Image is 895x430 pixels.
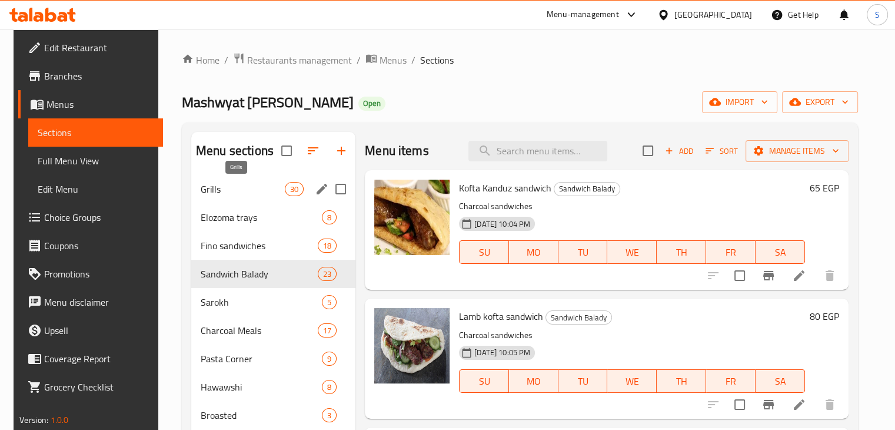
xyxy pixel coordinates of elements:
[182,53,219,67] a: Home
[322,297,336,308] span: 5
[44,41,154,55] span: Edit Restaurant
[816,262,844,290] button: delete
[38,125,154,140] span: Sections
[746,140,849,162] button: Manage items
[792,269,806,283] a: Edit menu item
[322,212,336,223] span: 8
[233,52,352,68] a: Restaurants management
[201,239,318,253] span: Fino sandwiches
[468,141,607,161] input: search
[38,182,154,196] span: Edit Menu
[44,210,154,224] span: Choice Groups
[509,240,558,264] button: MO
[711,373,751,390] span: FR
[660,142,698,160] button: Add
[196,142,274,160] h2: Menu sections
[44,323,154,338] span: Upsell
[459,307,543,325] span: Lamb kofta sandwich
[374,308,450,383] img: Lamb kofta sandwich
[46,97,154,111] span: Menus
[191,316,355,345] div: Charcoal Meals17
[470,347,535,358] span: [DATE] 10:05 PM
[545,310,612,325] div: Sandwich Balady
[782,91,858,113] button: export
[380,53,407,67] span: Menus
[459,240,509,264] button: SU
[247,53,352,67] span: Restaurants management
[322,380,337,394] div: items
[657,369,706,393] button: TH
[755,144,839,158] span: Manage items
[706,369,756,393] button: FR
[318,325,336,336] span: 17
[547,8,619,22] div: Menu-management
[285,182,304,196] div: items
[38,154,154,168] span: Full Menu View
[322,408,337,422] div: items
[18,373,163,401] a: Grocery Checklist
[727,263,752,288] span: Select to update
[760,373,800,390] span: SA
[44,295,154,309] span: Menu disclaimer
[702,91,777,113] button: import
[18,260,163,288] a: Promotions
[44,69,154,83] span: Branches
[706,240,756,264] button: FR
[18,62,163,90] a: Branches
[464,373,504,390] span: SU
[760,244,800,261] span: SA
[791,95,849,110] span: export
[18,90,163,118] a: Menus
[698,142,746,160] span: Sort items
[191,203,355,231] div: Elozoma trays8
[201,352,322,366] span: Pasta Corner
[756,369,805,393] button: SA
[201,323,318,338] div: Charcoal Meals
[546,311,611,325] span: Sandwich Balady
[711,95,768,110] span: import
[792,398,806,412] a: Edit menu item
[563,244,603,261] span: TU
[612,373,652,390] span: WE
[514,244,554,261] span: MO
[420,53,454,67] span: Sections
[19,412,48,428] span: Version:
[201,210,322,224] span: Elozoma trays
[318,323,337,338] div: items
[201,408,322,422] span: Broasted
[816,391,844,419] button: delete
[358,97,385,111] div: Open
[191,345,355,373] div: Pasta Corner9
[44,380,154,394] span: Grocery Checklist
[44,267,154,281] span: Promotions
[318,269,336,280] span: 23
[318,267,337,281] div: items
[514,373,554,390] span: MO
[612,244,652,261] span: WE
[607,369,657,393] button: WE
[18,34,163,62] a: Edit Restaurant
[411,53,415,67] li: /
[28,175,163,203] a: Edit Menu
[509,369,558,393] button: MO
[51,412,69,428] span: 1.0.0
[322,352,337,366] div: items
[554,182,620,196] div: Sandwich Balady
[754,391,783,419] button: Branch-specific-item
[607,240,657,264] button: WE
[459,199,805,214] p: Charcoal sandwiches
[28,118,163,147] a: Sections
[703,142,741,160] button: Sort
[44,352,154,366] span: Coverage Report
[365,52,407,68] a: Menus
[558,369,608,393] button: TU
[727,392,752,417] span: Select to update
[711,244,751,261] span: FR
[318,240,336,252] span: 18
[201,380,322,394] span: Hawawshi
[285,184,303,195] span: 30
[18,345,163,373] a: Coverage Report
[663,144,695,158] span: Add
